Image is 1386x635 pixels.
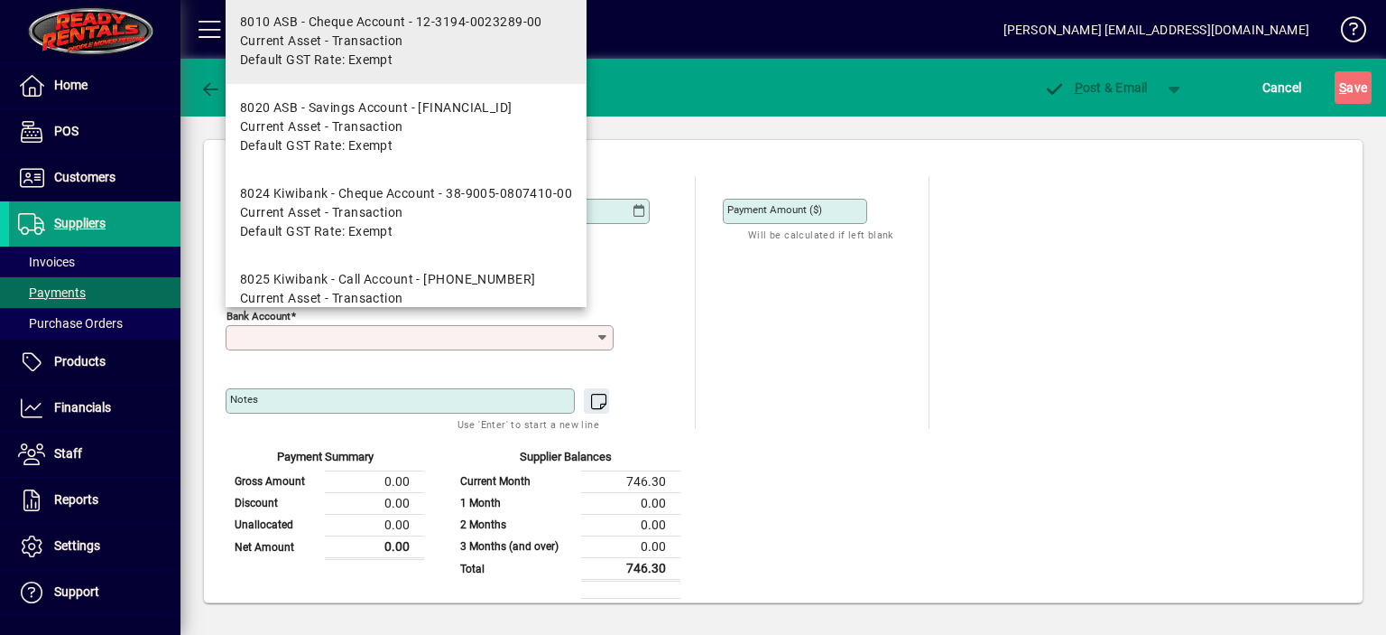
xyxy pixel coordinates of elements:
[9,478,180,523] a: Reports
[54,216,106,230] span: Suppliers
[451,557,581,580] td: Total
[325,471,424,492] td: 0.00
[451,492,581,514] td: 1 Month
[581,514,680,536] td: 0.00
[9,524,180,569] a: Settings
[325,536,424,558] td: 0.00
[581,471,680,492] td: 746.30
[325,514,424,536] td: 0.00
[226,492,325,514] td: Discount
[1327,4,1363,62] a: Knowledge Base
[9,340,180,385] a: Products
[54,354,106,369] span: Products
[226,310,291,322] mat-label: Bank Account
[226,256,587,341] mat-option: 8025 Kiwibank - Call Account - 38-9005-0807410-01
[226,84,587,170] mat-option: 8020 ASB - Savings Account - 12-3194-0023289-50
[230,393,258,406] mat-label: Notes
[240,117,403,136] span: Current Asset - Transaction
[9,155,180,201] a: Customers
[54,400,111,415] span: Financials
[18,316,123,331] span: Purchase Orders
[9,570,180,615] a: Support
[451,514,581,536] td: 2 Months
[9,308,180,339] a: Purchase Orders
[9,109,180,154] a: POS
[581,598,680,620] td: 746.30
[240,270,536,289] div: 8025 Kiwibank - Call Account - [PHONE_NUMBER]
[240,136,393,155] span: Default GST Rate: Exempt
[226,429,424,560] app-page-summary-card: Payment Summary
[240,203,403,222] span: Current Asset - Transaction
[240,222,393,241] span: Default GST Rate: Exempt
[1339,73,1367,102] span: ave
[54,446,82,461] span: Staff
[1075,80,1083,95] span: P
[18,285,86,300] span: Payments
[226,170,587,256] mat-option: 8024 Kiwibank - Cheque Account - 38-9005-0807410-00
[240,13,542,32] div: 8010 ASB - Cheque Account - 12-3194-0023289-00
[325,492,424,514] td: 0.00
[226,448,424,471] div: Payment Summary
[195,71,264,104] button: Back
[451,448,680,471] div: Supplier Balances
[457,414,599,434] mat-hint: Use 'Enter' to start a new line
[9,432,180,477] a: Staff
[1258,71,1307,104] button: Cancel
[240,51,393,70] span: Default GST Rate: Exempt
[1043,80,1148,95] span: ost & Email
[1003,15,1309,44] div: [PERSON_NAME] [EMAIL_ADDRESS][DOMAIN_NAME]
[54,170,115,184] span: Customers
[226,536,325,558] td: Net Amount
[451,598,581,620] td: Balance after payment
[54,538,100,553] span: Settings
[240,98,513,117] div: 8020 ASB - Savings Account - [FINANCIAL_ID]
[451,536,581,557] td: 3 Months (and over)
[748,224,893,245] mat-hint: Will be calculated if left blank
[226,514,325,536] td: Unallocated
[727,203,822,216] mat-label: Payment Amount ($)
[581,557,680,580] td: 746.30
[54,124,79,138] span: POS
[18,255,75,269] span: Invoices
[240,184,572,203] div: 8024 Kiwibank - Cheque Account - 38-9005-0807410-00
[199,80,260,95] span: Back
[9,247,180,277] a: Invoices
[1034,71,1157,104] button: Post & Email
[451,471,581,492] td: Current Month
[180,71,280,104] app-page-header-button: Back
[1339,80,1346,95] span: S
[226,471,325,492] td: Gross Amount
[1262,73,1302,102] span: Cancel
[54,492,98,507] span: Reports
[9,386,180,431] a: Financials
[9,277,180,308] a: Payments
[451,429,680,621] app-page-summary-card: Supplier Balances
[54,78,88,92] span: Home
[581,536,680,557] td: 0.00
[1335,71,1372,104] button: Save
[240,289,403,308] span: Current Asset - Transaction
[240,32,403,51] span: Current Asset - Transaction
[581,492,680,514] td: 0.00
[9,63,180,108] a: Home
[54,584,99,599] span: Support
